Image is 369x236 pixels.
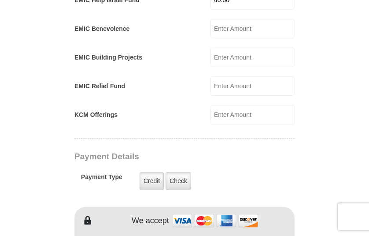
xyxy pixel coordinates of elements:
[74,110,118,120] label: KCM Offerings
[74,152,299,162] h3: Payment Details
[210,48,295,67] input: Enter Amount
[74,24,129,34] label: EMIC Benevolence
[81,173,122,185] h5: Payment Type
[171,211,259,230] img: credit cards accepted
[74,53,142,62] label: EMIC Building Projects
[74,82,125,91] label: EMIC Relief Fund
[210,19,295,38] input: Enter Amount
[210,76,295,96] input: Enter Amount
[210,105,295,124] input: Enter Amount
[132,216,169,226] h4: We accept
[140,172,164,190] label: Credit
[166,172,191,190] label: Check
